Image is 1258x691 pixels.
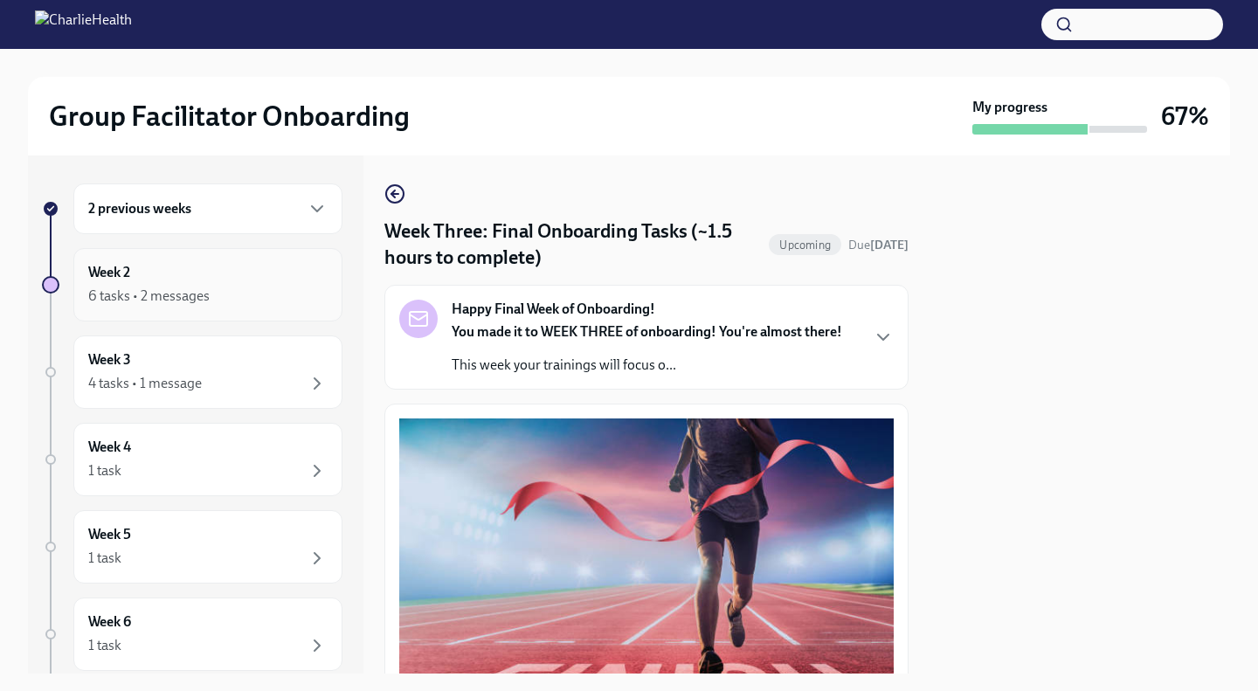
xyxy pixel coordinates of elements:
div: 4 tasks • 1 message [88,374,202,393]
h6: Week 2 [88,263,130,282]
h3: 67% [1161,100,1209,132]
a: Week 26 tasks • 2 messages [42,248,342,321]
h6: 2 previous weeks [88,199,191,218]
a: Week 51 task [42,510,342,584]
div: 2 previous weeks [73,183,342,234]
div: 1 task [88,461,121,480]
a: Week 34 tasks • 1 message [42,335,342,409]
span: Due [848,238,909,252]
strong: My progress [972,98,1047,117]
h2: Group Facilitator Onboarding [49,99,410,134]
strong: Happy Final Week of Onboarding! [452,300,655,319]
div: 1 task [88,636,121,655]
div: 1 task [88,549,121,568]
a: Week 41 task [42,423,342,496]
strong: [DATE] [870,238,909,252]
span: October 4th, 2025 10:00 [848,237,909,253]
p: This week your trainings will focus o... [452,356,842,375]
h6: Week 5 [88,525,131,544]
h6: Week 4 [88,438,131,457]
h4: Week Three: Final Onboarding Tasks (~1.5 hours to complete) [384,218,762,271]
strong: You made it to WEEK THREE of onboarding! You're almost there! [452,323,842,340]
img: CharlieHealth [35,10,132,38]
span: Upcoming [769,238,841,252]
a: Week 61 task [42,598,342,671]
h6: Week 3 [88,350,131,370]
div: 6 tasks • 2 messages [88,287,210,306]
h6: Week 6 [88,612,131,632]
